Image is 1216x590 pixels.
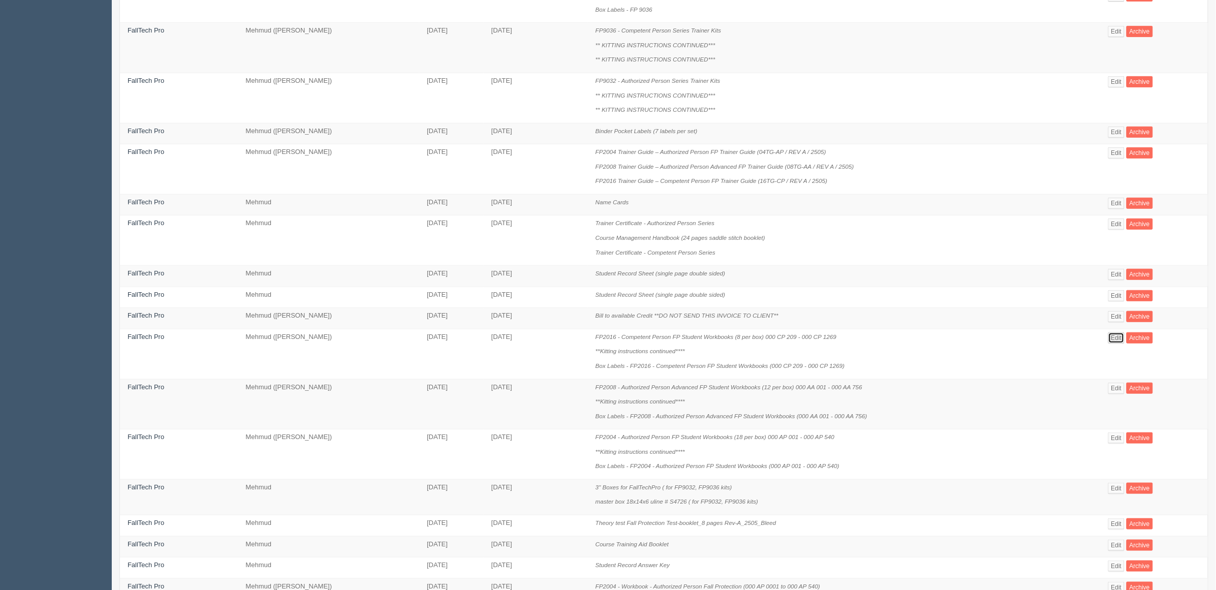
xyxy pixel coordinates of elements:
[128,540,164,548] a: FallTech Pro
[596,333,836,340] i: FP2016 - Competent Person FP Student Workbooks (8 per box) 000 CP 209 - 000 CP 1269
[1127,219,1153,230] a: Archive
[1127,383,1153,394] a: Archive
[484,266,588,287] td: [DATE]
[128,582,164,590] a: FallTech Pro
[596,163,854,170] i: FP2008 Trainer Guide – Authorized Person Advanced FP Trainer Guide (08TG-AA / REV A / 2505)
[596,177,827,184] i: FP2016 Trainer Guide – Competent Person FP Trainer Guide (16TG-CP / REV A / 2505)
[238,536,420,557] td: Mehmud
[596,362,845,369] i: Box Labels - FP2016 - Competent Person FP Student Workbooks (000 CP 209 - 000 CP 1269)
[1108,198,1125,209] a: Edit
[1127,26,1153,37] a: Archive
[596,148,826,155] i: FP2004 Trainer Guide – Authorized Person FP Trainer Guide (04TG-AP / REV A / 2505)
[596,199,629,205] i: Name Cards
[128,433,164,441] a: FallTech Pro
[128,77,164,84] a: FallTech Pro
[596,312,778,319] i: Bill to available Credit **DO NOT SEND THIS INVOICE TO CLIENT**
[596,56,715,63] i: ** KITTING INSTRUCTIONS CONTINUED***
[596,92,715,99] i: ** KITTING INSTRUCTIONS CONTINUED***
[128,148,164,156] a: FallTech Pro
[1108,432,1125,444] a: Edit
[419,515,484,537] td: [DATE]
[596,348,685,354] i: **Kitting instructions continued****
[596,384,862,390] i: FP2008 - Authorized Person Advanced FP Student Workbooks (12 per box) 000 AA 001 - 000 AA 756
[1108,561,1125,572] a: Edit
[484,515,588,537] td: [DATE]
[596,541,669,547] i: Course Training Aid Booklet
[419,194,484,215] td: [DATE]
[1127,198,1153,209] a: Archive
[596,42,715,48] i: ** KITTING INSTRUCTIONS CONTINUED***
[128,269,164,277] a: FallTech Pro
[1108,127,1125,138] a: Edit
[1108,147,1125,159] a: Edit
[1108,76,1125,87] a: Edit
[596,583,820,589] i: FP2004 - Workbook - Authorized Person Fall Protection (000 AP 0001 to 000 AP 540)
[1127,76,1153,87] a: Archive
[596,6,652,13] i: Box Labels - FP 9036
[1108,269,1125,280] a: Edit
[596,433,834,440] i: FP2004 - Authorized Person FP Student Workbooks (18 per box) 000 AP 001 - 000 AP 540
[1108,483,1125,494] a: Edit
[419,308,484,329] td: [DATE]
[238,479,420,515] td: Mehmud
[128,26,164,34] a: FallTech Pro
[1127,432,1153,444] a: Archive
[484,287,588,308] td: [DATE]
[419,73,484,123] td: [DATE]
[128,333,164,340] a: FallTech Pro
[238,266,420,287] td: Mehmud
[128,483,164,491] a: FallTech Pro
[238,329,420,379] td: Mehmud ([PERSON_NAME])
[1127,483,1153,494] a: Archive
[596,448,685,455] i: **Kitting instructions continued****
[596,291,725,298] i: Student Record Sheet (single page double sided)
[484,379,588,429] td: [DATE]
[484,23,588,73] td: [DATE]
[596,519,776,526] i: Theory test Fall Protection Test-booklet_8 pages Rev-A_2505_Bleed
[128,519,164,526] a: FallTech Pro
[1127,147,1153,159] a: Archive
[596,27,721,34] i: FP9036 - Competent Person Series Trainer Kits
[596,498,758,505] i: master box 18x14x6 uline # S4726 ( for FP9032, FP9036 kits)
[419,329,484,379] td: [DATE]
[238,557,420,579] td: Mehmud
[1127,332,1153,344] a: Archive
[128,219,164,227] a: FallTech Pro
[596,270,725,276] i: Student Record Sheet (single page double sided)
[484,536,588,557] td: [DATE]
[596,413,867,419] i: Box Labels - FP2008 - Authorized Person Advanced FP Student Workbooks (000 AA 001 - 000 AA 756)
[484,429,588,480] td: [DATE]
[238,123,420,144] td: Mehmud ([PERSON_NAME])
[596,77,721,84] i: FP9032 - Authorized Person Series Trainer Kits
[238,73,420,123] td: Mehmud ([PERSON_NAME])
[1108,219,1125,230] a: Edit
[596,484,732,490] i: 3" Boxes for FallTechPro ( for FP9032, FP9036 kits)
[484,479,588,515] td: [DATE]
[596,220,715,226] i: Trainer Certificate - Authorized Person Series
[238,215,420,266] td: Mehmud
[596,234,765,241] i: Course Management Handbook (24 pages saddle stitch booklet)
[484,215,588,266] td: [DATE]
[238,23,420,73] td: Mehmud ([PERSON_NAME])
[419,123,484,144] td: [DATE]
[1127,269,1153,280] a: Archive
[484,123,588,144] td: [DATE]
[596,398,685,405] i: **Kitting instructions continued****
[596,249,715,256] i: Trainer Certificate - Competent Person Series
[484,308,588,329] td: [DATE]
[596,462,839,469] i: Box Labels - FP2004 - Authorized Person FP Student Workbooks (000 AP 001 - 000 AP 540)
[596,106,715,113] i: ** KITTING INSTRUCTIONS CONTINUED***
[484,144,588,195] td: [DATE]
[419,429,484,480] td: [DATE]
[484,73,588,123] td: [DATE]
[1108,290,1125,301] a: Edit
[128,383,164,391] a: FallTech Pro
[596,128,698,134] i: Binder Pocket Labels (7 labels per set)
[1127,561,1153,572] a: Archive
[238,308,420,329] td: Mehmud ([PERSON_NAME])
[128,127,164,135] a: FallTech Pro
[238,194,420,215] td: Mehmud
[1108,332,1125,344] a: Edit
[1127,311,1153,322] a: Archive
[1127,518,1153,530] a: Archive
